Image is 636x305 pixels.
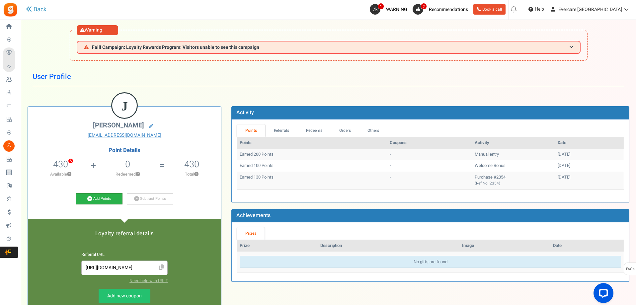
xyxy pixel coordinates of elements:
[35,231,214,237] h5: Loyalty referral details
[475,151,499,157] span: Manual entry
[112,93,137,119] figcaption: J
[76,193,122,204] a: Add Points
[165,171,218,177] p: Total
[99,289,150,303] a: Add new coupon
[236,109,254,116] b: Activity
[33,67,624,86] h1: User Profile
[558,174,621,181] div: [DATE]
[237,172,387,189] td: Earned 130 Points
[136,172,140,177] button: ?
[387,137,472,149] th: Coupons
[550,240,624,252] th: Date
[558,163,621,169] div: [DATE]
[184,159,199,169] h5: 430
[378,3,384,10] span: 1
[387,160,472,172] td: -
[237,149,387,160] td: Earned 200 Points
[237,227,265,240] a: Prizes
[92,45,259,50] span: Fail! Campaign: Loyalty Rewards Program: Visitors unable to see this campaign
[77,25,118,35] div: Warning
[473,4,506,15] a: Book a call
[387,149,472,160] td: -
[472,172,555,189] td: Purchase #2354
[472,160,555,172] td: Welcome Bonus
[387,172,472,189] td: -
[533,6,544,13] span: Help
[526,4,547,15] a: Help
[194,172,199,177] button: ?
[156,262,167,273] span: Click to Copy
[318,240,459,252] th: Description
[359,124,388,137] a: Others
[28,147,221,153] h4: Point Details
[558,151,621,158] div: [DATE]
[265,124,298,137] a: Referrals
[429,6,468,13] span: Recommendations
[626,263,635,275] span: FAQs
[33,132,216,139] a: [EMAIL_ADDRESS][DOMAIN_NAME]
[3,2,18,17] img: Gratisfaction
[237,124,265,137] a: Points
[413,4,471,15] a: 2 Recommendations
[558,6,622,13] span: Evercare [GEOGRAPHIC_DATA]
[237,240,317,252] th: Prize
[298,124,331,137] a: Redeems
[93,120,144,130] span: [PERSON_NAME]
[236,211,271,219] b: Achievements
[31,171,90,177] p: Available
[331,124,359,137] a: Orders
[125,159,130,169] h5: 0
[127,193,173,204] a: Subtract Points
[53,158,68,171] span: 430
[555,137,624,149] th: Date
[129,278,168,284] a: Need help with URL?
[97,171,159,177] p: Redeemed
[459,240,550,252] th: Image
[475,181,500,186] small: (Ref No: 2354)
[81,253,168,257] h6: Referral URL
[240,256,621,268] div: No gifts are found
[472,137,555,149] th: Activity
[237,160,387,172] td: Earned 100 Points
[67,172,71,177] button: ?
[370,4,410,15] a: 1 WARNING
[237,137,387,149] th: Points
[421,3,427,10] span: 2
[386,6,407,13] span: WARNING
